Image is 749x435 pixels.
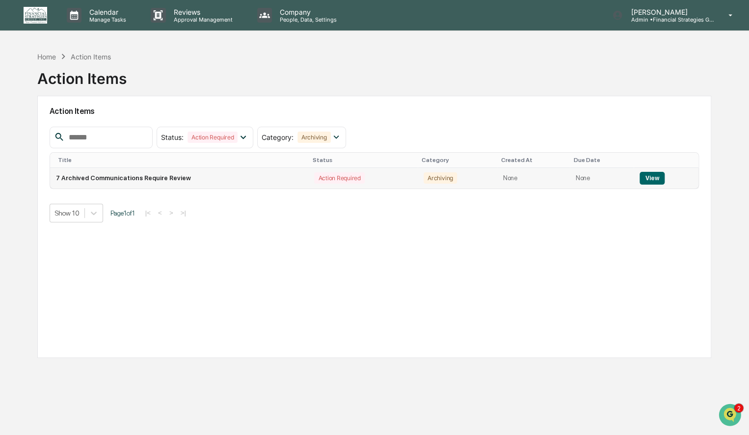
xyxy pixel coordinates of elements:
img: 8933085812038_c878075ebb4cc5468115_72.jpg [21,75,38,92]
span: Category : [262,133,294,141]
p: Manage Tasks [81,16,131,23]
div: Action Required [187,132,238,143]
div: Start new chat [44,75,161,84]
p: People, Data, Settings [272,16,342,23]
div: Action Items [71,53,111,61]
div: Home [37,53,56,61]
td: None [570,168,634,189]
div: Category [422,157,493,163]
a: View [640,174,665,182]
div: 🗄️ [71,201,79,209]
span: [DATE] [87,133,107,141]
img: 1746055101610-c473b297-6a78-478c-a979-82029cc54cd1 [20,160,27,168]
button: View [640,172,665,185]
button: >| [178,209,189,217]
span: [PERSON_NAME] [30,160,80,167]
button: See all [152,107,179,118]
button: Start new chat [167,78,179,89]
div: Due Date [574,157,630,163]
a: 🔎Data Lookup [6,215,66,233]
h2: Action Items [50,107,699,116]
a: Powered byPylon [69,243,119,250]
a: 🖐️Preclearance [6,196,67,214]
a: 🗄️Attestations [67,196,126,214]
span: Pylon [98,243,119,250]
span: • [81,160,85,167]
button: < [155,209,165,217]
span: • [81,133,85,141]
div: Title [58,157,305,163]
p: How can we help? [10,20,179,36]
span: [DATE] [87,160,107,167]
div: Created At [501,157,566,163]
td: None [497,168,570,189]
p: [PERSON_NAME] [623,8,714,16]
p: Approval Management [166,16,238,23]
img: 1746055101610-c473b297-6a78-478c-a979-82029cc54cd1 [10,75,27,92]
span: Data Lookup [20,219,62,229]
div: 🔎 [10,220,18,228]
span: [PERSON_NAME] [30,133,80,141]
span: Preclearance [20,200,63,210]
span: Status : [161,133,184,141]
div: 🖐️ [10,201,18,209]
p: Reviews [166,8,238,16]
iframe: Open customer support [718,403,744,429]
img: Jack Rasmussen [10,150,26,166]
p: Admin • Financial Strategies Group (FSG) [623,16,714,23]
div: Action Required [314,172,364,184]
button: > [166,209,176,217]
p: Company [272,8,342,16]
img: 1746055101610-c473b297-6a78-478c-a979-82029cc54cd1 [20,134,27,141]
div: We're offline, we'll be back soon [44,84,139,92]
p: Calendar [81,8,131,16]
span: Attestations [81,200,122,210]
div: Archiving [424,172,457,184]
span: Page 1 of 1 [110,209,135,217]
div: Action Items [37,62,127,87]
div: Archiving [297,132,331,143]
div: Status [312,157,414,163]
img: logo [24,7,47,24]
div: Past conversations [10,109,66,116]
button: |< [142,209,154,217]
td: 7 Archived Communications Require Review [50,168,309,189]
img: Jack Rasmussen [10,124,26,139]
